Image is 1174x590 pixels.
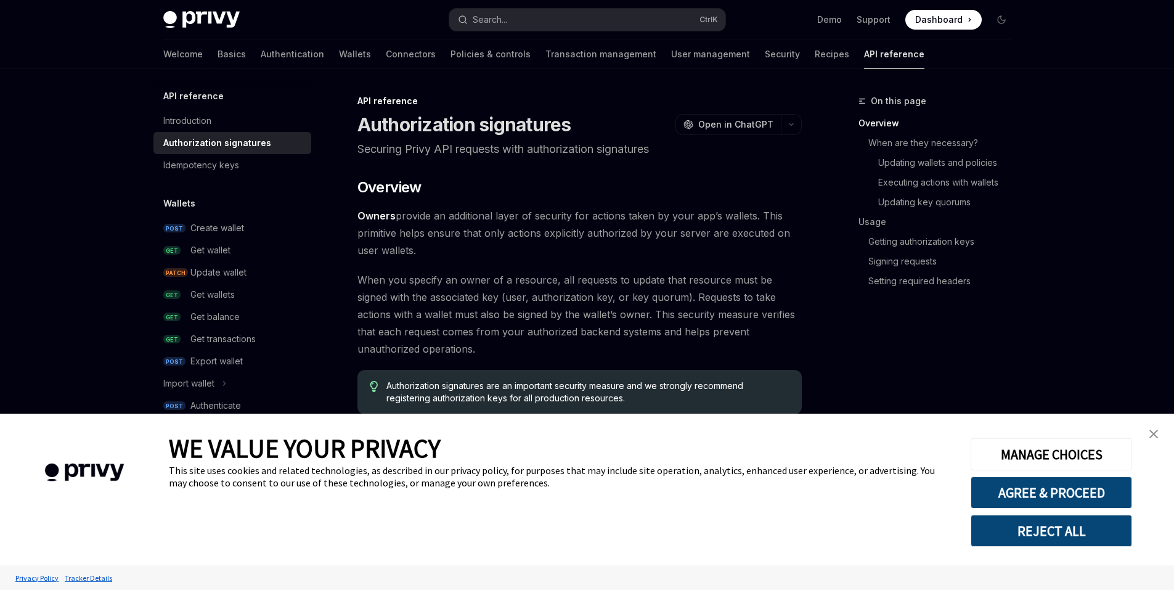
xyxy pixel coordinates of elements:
[868,271,1021,291] a: Setting required headers
[815,39,849,69] a: Recipes
[153,306,311,328] a: GETGet balance
[153,217,311,239] a: POSTCreate wallet
[12,567,62,589] a: Privacy Policy
[163,196,195,211] h5: Wallets
[218,39,246,69] a: Basics
[370,381,378,392] svg: Tip
[190,332,256,346] div: Get transactions
[190,243,230,258] div: Get wallet
[163,11,240,28] img: dark logo
[868,232,1021,252] a: Getting authorization keys
[971,438,1132,470] button: MANAGE CHOICES
[878,173,1021,192] a: Executing actions with wallets
[450,39,531,69] a: Policies & controls
[190,309,240,324] div: Get balance
[386,380,789,404] span: Authorization signatures are an important security measure and we strongly recommend registering ...
[765,39,800,69] a: Security
[868,133,1021,153] a: When are they necessary?
[190,287,235,302] div: Get wallets
[163,39,203,69] a: Welcome
[153,132,311,154] a: Authorization signatures
[357,113,571,136] h1: Authorization signatures
[357,95,802,107] div: API reference
[163,376,214,391] div: Import wallet
[868,252,1021,271] a: Signing requests
[169,464,952,489] div: This site uses cookies and related technologies, as described in our privacy policy, for purposes...
[473,12,507,27] div: Search...
[163,89,224,104] h5: API reference
[878,153,1021,173] a: Updating wallets and policies
[163,290,181,300] span: GET
[163,313,181,322] span: GET
[915,14,963,26] span: Dashboard
[357,210,396,223] a: Owners
[153,239,311,261] a: GETGet wallet
[163,401,185,411] span: POST
[386,39,436,69] a: Connectors
[858,113,1021,133] a: Overview
[153,261,311,284] a: PATCHUpdate wallet
[698,118,773,131] span: Open in ChatGPT
[163,224,185,233] span: POST
[153,395,311,417] a: POSTAuthenticate
[675,114,781,135] button: Open in ChatGPT
[357,141,802,158] p: Securing Privy API requests with authorization signatures
[62,567,115,589] a: Tracker Details
[971,477,1132,509] button: AGREE & PROCEED
[871,94,926,109] span: On this page
[163,268,188,277] span: PATCH
[261,39,324,69] a: Authentication
[699,15,718,25] span: Ctrl K
[169,432,441,464] span: WE VALUE YOUR PRIVACY
[878,192,1021,212] a: Updating key quorums
[339,39,371,69] a: Wallets
[190,265,247,280] div: Update wallet
[190,354,243,369] div: Export wallet
[817,14,842,26] a: Demo
[1149,430,1158,438] img: close banner
[992,10,1011,30] button: Toggle dark mode
[545,39,656,69] a: Transaction management
[857,14,891,26] a: Support
[858,212,1021,232] a: Usage
[163,158,239,173] div: Idempotency keys
[449,9,725,31] button: Search...CtrlK
[190,221,244,236] div: Create wallet
[163,335,181,344] span: GET
[153,350,311,372] a: POSTExport wallet
[153,154,311,176] a: Idempotency keys
[1141,422,1166,446] a: close banner
[971,515,1132,547] button: REJECT ALL
[163,246,181,255] span: GET
[905,10,982,30] a: Dashboard
[18,446,150,499] img: company logo
[163,113,211,128] div: Introduction
[864,39,924,69] a: API reference
[153,110,311,132] a: Introduction
[153,328,311,350] a: GETGet transactions
[190,398,241,413] div: Authenticate
[357,207,802,259] span: provide an additional layer of security for actions taken by your app’s wallets. This primitive h...
[153,284,311,306] a: GETGet wallets
[357,271,802,358] span: When you specify an owner of a resource, all requests to update that resource must be signed with...
[163,357,185,366] span: POST
[163,136,271,150] div: Authorization signatures
[671,39,750,69] a: User management
[357,178,422,197] span: Overview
